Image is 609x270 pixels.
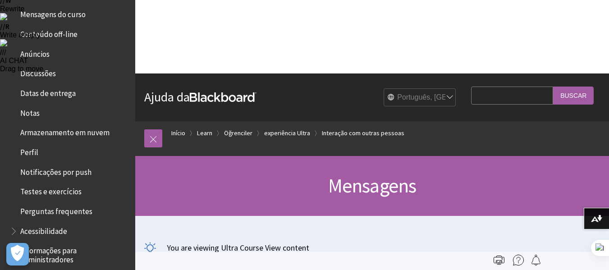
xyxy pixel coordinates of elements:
a: Início [171,128,185,139]
p: You are viewing Ultra Course View content [144,242,600,253]
a: experiência Ultra [264,128,310,139]
strong: Blackboard [190,92,256,102]
img: More help [513,255,524,265]
span: Datas de entrega [20,86,76,98]
img: Follow this page [531,255,541,265]
span: Perguntas frequentes [20,204,92,216]
span: Informações para administradores [20,243,129,265]
a: Learn [197,128,212,139]
select: Site Language Selector [384,88,456,106]
span: Testes e exercícios [20,184,82,197]
span: Discussões [20,66,56,78]
span: Perfil [20,145,38,157]
a: Öğrenciler [224,128,252,139]
span: Mensagens [328,173,417,198]
a: Ajuda daBlackboard [144,89,256,105]
span: Notas [20,105,40,118]
span: Notificações por push [20,165,92,177]
input: Buscar [553,87,594,104]
span: Acessibilidade [20,224,67,236]
a: Interação com outras pessoas [322,128,404,139]
span: Armazenamento em nuvem [20,125,110,137]
img: Print [494,255,504,265]
button: Abrir preferências [6,243,29,265]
